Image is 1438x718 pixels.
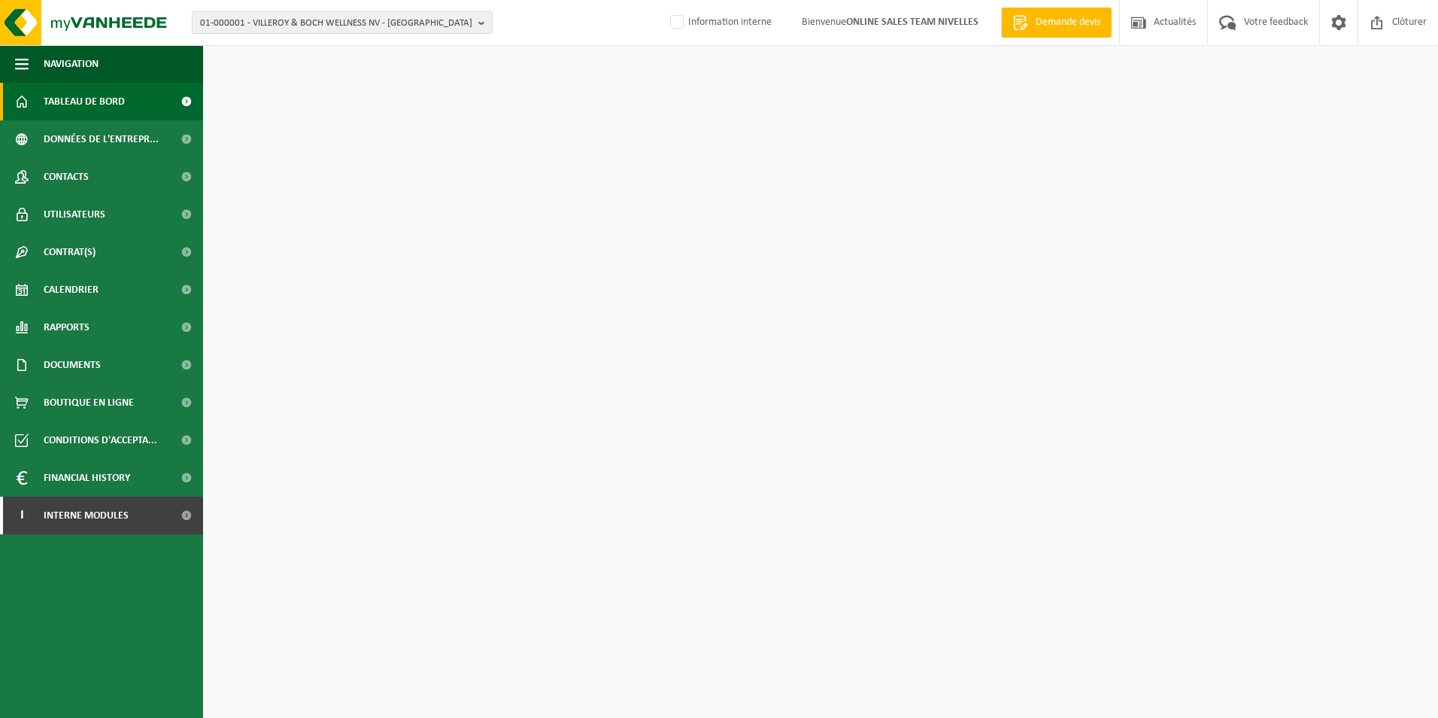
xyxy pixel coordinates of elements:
[192,11,493,34] button: 01-000001 - VILLEROY & BOCH WELLNESS NV - [GEOGRAPHIC_DATA]
[44,196,105,233] span: Utilisateurs
[44,459,130,497] span: Financial History
[1032,15,1104,30] span: Demande devis
[44,233,96,271] span: Contrat(s)
[44,497,129,534] span: Interne modules
[1001,8,1112,38] a: Demande devis
[44,83,125,120] span: Tableau de bord
[44,120,159,158] span: Données de l'entrepr...
[44,421,157,459] span: Conditions d'accepta...
[15,497,29,534] span: I
[200,12,472,35] span: 01-000001 - VILLEROY & BOCH WELLNESS NV - [GEOGRAPHIC_DATA]
[667,11,772,34] label: Information interne
[44,271,99,309] span: Calendrier
[44,309,89,346] span: Rapports
[44,45,99,83] span: Navigation
[44,158,89,196] span: Contacts
[44,384,134,421] span: Boutique en ligne
[846,17,978,28] strong: ONLINE SALES TEAM NIVELLES
[44,346,101,384] span: Documents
